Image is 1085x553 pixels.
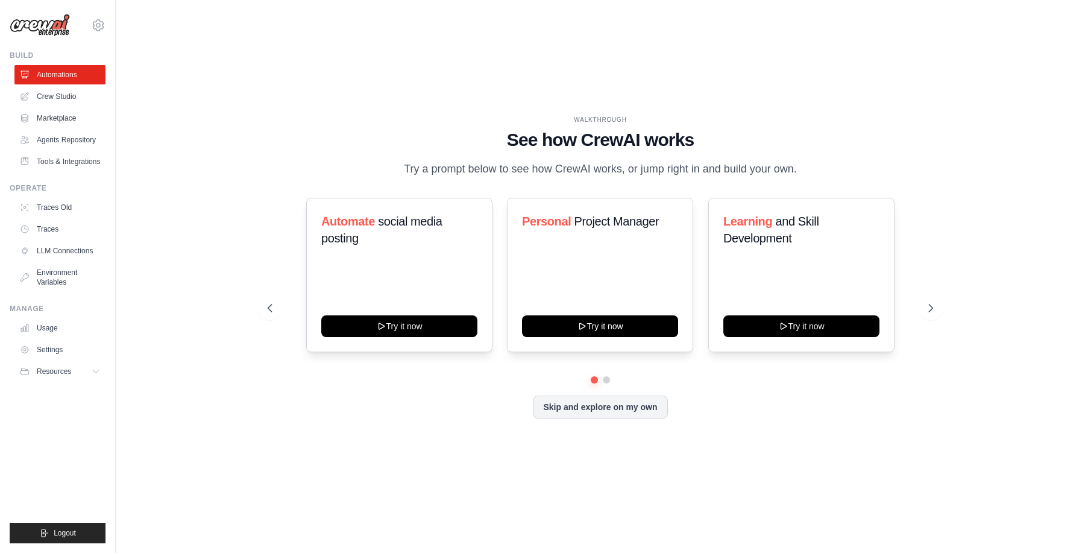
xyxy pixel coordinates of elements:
span: Logout [54,528,76,538]
button: Logout [10,523,105,543]
div: Operate [10,183,105,193]
a: Traces Old [14,198,105,217]
button: Try it now [723,315,879,337]
a: LLM Connections [14,241,105,261]
div: Manage [10,304,105,314]
a: Settings [14,340,105,359]
div: Build [10,51,105,60]
span: Personal [522,215,571,228]
a: Traces [14,220,105,239]
button: Try it now [522,315,678,337]
span: Learning [723,215,772,228]
span: social media posting [321,215,442,245]
div: WALKTHROUGH [268,115,933,124]
span: Project Manager [574,215,659,228]
span: and Skill Development [723,215,819,245]
a: Crew Studio [14,87,105,106]
h1: See how CrewAI works [268,129,933,151]
button: Skip and explore on my own [533,396,667,419]
button: Resources [14,362,105,381]
p: Try a prompt below to see how CrewAI works, or jump right in and build your own. [398,160,803,178]
button: Try it now [321,315,477,337]
span: Resources [37,367,71,376]
a: Automations [14,65,105,84]
a: Environment Variables [14,263,105,292]
img: Logo [10,14,70,37]
a: Tools & Integrations [14,152,105,171]
a: Agents Repository [14,130,105,150]
a: Marketplace [14,109,105,128]
span: Automate [321,215,375,228]
a: Usage [14,318,105,338]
